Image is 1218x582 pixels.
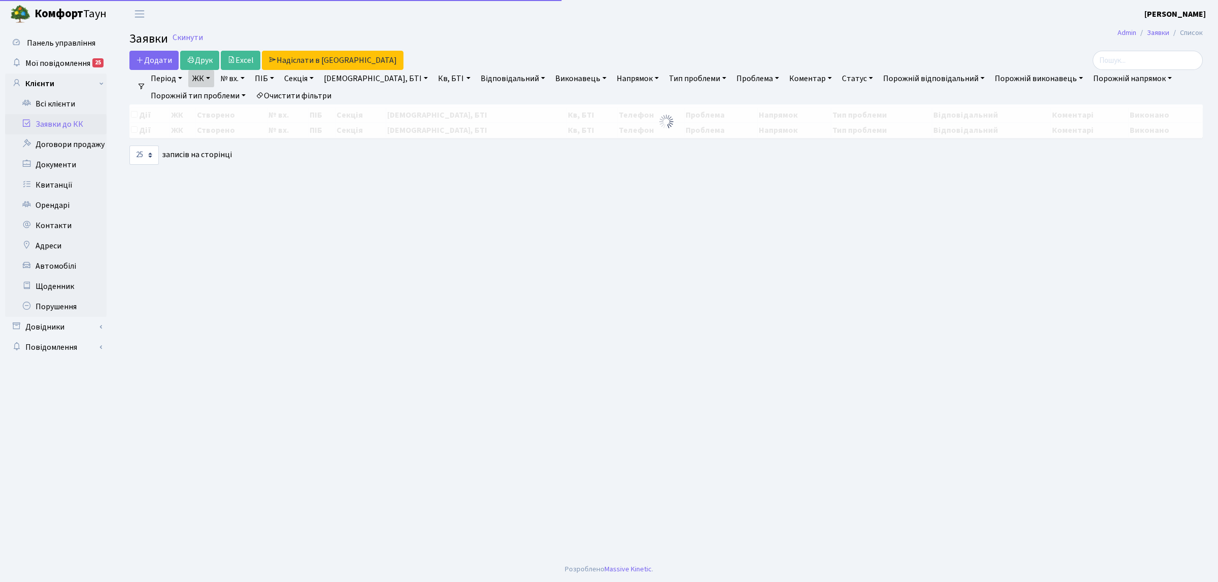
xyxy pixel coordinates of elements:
a: Друк [180,51,219,70]
nav: breadcrumb [1102,22,1218,44]
a: Контакти [5,215,107,236]
span: Панель управління [27,38,95,49]
img: logo.png [10,4,30,24]
span: Заявки [129,30,168,48]
a: Заявки [1147,27,1169,38]
span: Додати [136,55,172,66]
a: Скинути [173,33,203,43]
a: Договори продажу [5,134,107,155]
a: Проблема [732,70,783,87]
input: Пошук... [1093,51,1203,70]
a: Тип проблеми [665,70,730,87]
b: [PERSON_NAME] [1144,9,1206,20]
a: Статус [838,70,877,87]
div: 25 [92,58,104,67]
a: Період [147,70,186,87]
button: Переключити навігацію [127,6,152,22]
a: Повідомлення [5,337,107,357]
b: Комфорт [35,6,83,22]
a: Орендарі [5,195,107,215]
a: Excel [221,51,260,70]
a: [DEMOGRAPHIC_DATA], БТІ [320,70,432,87]
a: Надіслати в [GEOGRAPHIC_DATA] [262,51,403,70]
a: Автомобілі [5,256,107,276]
a: № вх. [216,70,249,87]
a: Massive Kinetic [604,564,652,574]
a: Всі клієнти [5,94,107,114]
a: Порожній тип проблеми [147,87,250,104]
a: Адреси [5,236,107,256]
a: Очистити фільтри [252,87,335,104]
a: [PERSON_NAME] [1144,8,1206,20]
a: Напрямок [613,70,663,87]
a: Admin [1118,27,1136,38]
a: Мої повідомлення25 [5,53,107,74]
label: записів на сторінці [129,146,232,165]
span: Таун [35,6,107,23]
a: ПІБ [251,70,278,87]
a: Додати [129,51,179,70]
a: Квитанції [5,175,107,195]
a: ЖК [188,70,214,87]
a: Заявки до КК [5,114,107,134]
a: Кв, БТІ [434,70,474,87]
a: Документи [5,155,107,175]
a: Клієнти [5,74,107,94]
a: Відповідальний [477,70,549,87]
a: Щоденник [5,276,107,297]
a: Порожній напрямок [1089,70,1176,87]
a: Коментар [785,70,836,87]
a: Панель управління [5,33,107,53]
select: записів на сторінці [129,146,159,165]
a: Довідники [5,317,107,337]
a: Секція [280,70,318,87]
div: Розроблено . [565,564,653,575]
span: Мої повідомлення [25,58,90,69]
img: Обробка... [658,114,674,130]
a: Порожній відповідальний [879,70,989,87]
li: Список [1169,27,1203,39]
a: Порушення [5,297,107,317]
a: Виконавець [551,70,611,87]
a: Порожній виконавець [991,70,1087,87]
